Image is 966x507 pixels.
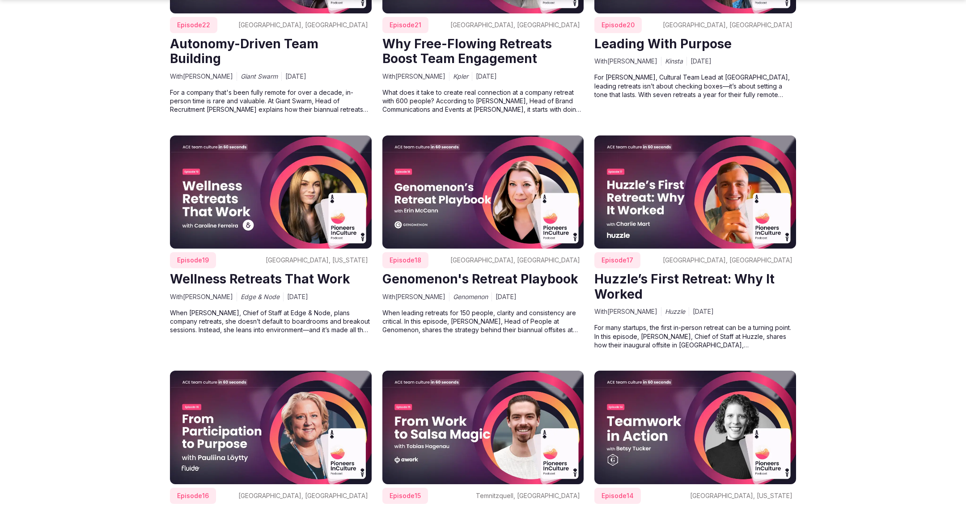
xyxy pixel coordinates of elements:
span: [GEOGRAPHIC_DATA], [US_STATE] [266,256,368,265]
span: Kpler [453,72,468,81]
p: For [PERSON_NAME], Cultural Team Lead at [GEOGRAPHIC_DATA], leading retreats isn’t about checking... [594,73,796,99]
img: From Work to Salsa Magic [382,371,584,484]
span: With [PERSON_NAME] [382,292,445,301]
span: Episode 22 [170,17,217,33]
a: Wellness Retreats That Work [170,271,350,287]
span: Episode 17 [594,252,640,268]
span: Kinsta [665,57,683,66]
span: Temnitzquell, [GEOGRAPHIC_DATA] [476,491,580,500]
p: For a company that's been fully remote for over a decade, in-person time is rare and valuable. At... [170,88,372,114]
a: Huzzle’s First Retreat: Why It Worked [594,271,775,302]
a: Why Free-Flowing Retreats Boost Team Engagement [382,36,552,67]
span: Episode 19 [170,252,216,268]
img: Huzzle’s First Retreat: Why It Worked [594,135,796,249]
span: [GEOGRAPHIC_DATA], [US_STATE] [690,491,792,500]
span: Episode 15 [382,488,428,504]
span: [DATE] [476,72,497,81]
span: Edge & Node [241,292,280,301]
p: When [PERSON_NAME], Chief of Staff at Edge & Node, plans company retreats, she doesn’t default to... [170,308,372,334]
span: With [PERSON_NAME] [594,57,657,66]
span: Giant Swarm [241,72,278,81]
span: With [PERSON_NAME] [382,72,445,81]
span: [GEOGRAPHIC_DATA], [GEOGRAPHIC_DATA] [238,21,368,30]
span: [DATE] [691,57,712,66]
span: Huzzle [665,307,685,316]
span: [DATE] [287,292,308,301]
span: [DATE] [496,292,517,301]
span: Episode 16 [170,488,216,504]
span: Episode 21 [382,17,428,33]
span: Episode 20 [594,17,642,33]
span: [GEOGRAPHIC_DATA], [GEOGRAPHIC_DATA] [663,21,792,30]
a: Genomenon's Retreat Playbook [382,271,578,287]
img: From participation to purpose [170,371,372,484]
span: Episode 14 [594,488,641,504]
span: With [PERSON_NAME] [170,292,233,301]
a: Leading With Purpose [594,36,732,51]
p: What does it take to create real connection at a company retreat with 600 people? According to [P... [382,88,584,114]
span: With [PERSON_NAME] [594,307,657,316]
img: Teamwork In Action [594,371,796,484]
a: Autonomy-Driven Team Building [170,36,318,67]
p: For many startups, the first in-person retreat can be a turning point. In this episode, [PERSON_N... [594,323,796,349]
span: Genomenon [453,292,488,301]
span: [GEOGRAPHIC_DATA], [GEOGRAPHIC_DATA] [450,21,580,30]
span: [DATE] [285,72,306,81]
img: Genomenon's Retreat Playbook [382,135,584,249]
span: [GEOGRAPHIC_DATA], [GEOGRAPHIC_DATA] [663,256,792,265]
span: Episode 18 [382,252,428,268]
span: With [PERSON_NAME] [170,72,233,81]
p: When leading retreats for 150 people, clarity and consistency are critical. In this episode, [PER... [382,308,584,334]
span: [GEOGRAPHIC_DATA], [GEOGRAPHIC_DATA] [450,256,580,265]
img: Wellness Retreats That Work [170,135,372,249]
span: [GEOGRAPHIC_DATA], [GEOGRAPHIC_DATA] [238,491,368,500]
span: [DATE] [693,307,714,316]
